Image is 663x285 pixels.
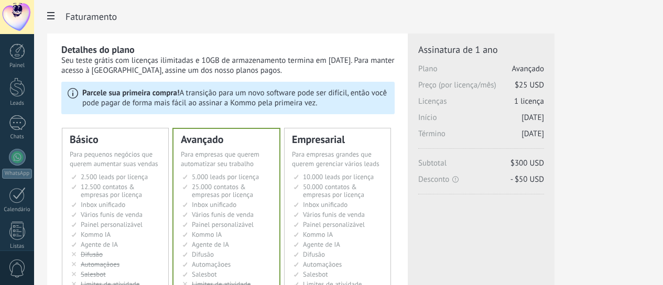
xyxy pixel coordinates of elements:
[418,80,544,96] span: Preço (por licença/mês)
[303,210,365,219] span: Vários funis de venda
[82,88,388,108] p: A transição para um novo software pode ser difícil, então você pode pagar de forma mais fácil ao ...
[81,200,125,209] span: Inbox unificado
[514,96,544,106] span: 1 licença
[2,169,32,179] div: WhatsApp
[81,230,111,239] span: Kommo IA
[303,240,340,249] span: Agente de IA
[418,158,544,174] span: Subtotal
[81,270,106,279] span: Salesbot
[192,182,253,199] span: 25.000 contatos & empresas por licença
[2,100,32,107] div: Leads
[81,172,148,181] span: 2.500 leads por licença
[192,250,214,259] span: Difusão
[81,240,118,249] span: Agente de IA
[303,250,325,259] span: Difusão
[418,174,544,184] span: Desconto
[418,129,544,145] span: Término
[61,56,395,75] div: Seu teste grátis com licenças ilimitadas e 10GB de armazenamento termina em [DATE]. Para manter a...
[70,150,158,168] span: Para pequenos negócios que querem aumentar suas vendas
[521,129,544,139] span: [DATE]
[2,243,32,250] div: Listas
[192,210,254,219] span: Vários funis de venda
[2,206,32,213] div: Calendário
[192,260,231,269] span: Automaçãoes
[292,150,379,168] span: Para empresas grandes que querem gerenciar vários leads
[510,158,544,168] span: $300 USD
[303,200,347,209] span: Inbox unificado
[82,88,179,98] b: Parcele sua primeira compra!
[192,200,236,209] span: Inbox unificado
[192,220,254,229] span: Painel personalizável
[303,230,333,239] span: Kommo IA
[2,134,32,140] div: Chats
[2,62,32,69] div: Painel
[512,64,544,74] span: Avançado
[192,230,222,239] span: Kommo IA
[303,172,374,181] span: 10.000 leads por licença
[192,172,259,181] span: 5.000 leads por licença
[418,113,544,129] span: Início
[61,43,135,56] b: Detalhes do plano
[81,250,103,259] span: Difusão
[418,43,544,56] span: Assinatura de 1 ano
[515,80,544,90] span: $25 USD
[192,270,217,279] span: Salesbot
[521,113,544,123] span: [DATE]
[192,240,229,249] span: Agente de IA
[181,134,272,145] div: Avançado
[303,270,328,279] span: Salesbot
[418,64,544,80] span: Plano
[418,96,544,113] span: Licenças
[303,182,364,199] span: 50.000 contatos & empresas por licença
[303,260,342,269] span: Automaçãoes
[70,134,161,145] div: Básico
[81,210,143,219] span: Vários funis de venda
[510,174,544,184] span: - $50 USD
[303,220,365,229] span: Painel personalizável
[81,182,142,199] span: 12.500 contatos & empresas por licença
[66,11,117,22] span: Faturamento
[181,150,259,168] span: Para empresas que querem automatizar seu trabalho
[81,220,143,229] span: Painel personalizável
[81,260,119,269] span: Automaçãoes
[292,134,383,145] div: Empresarial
